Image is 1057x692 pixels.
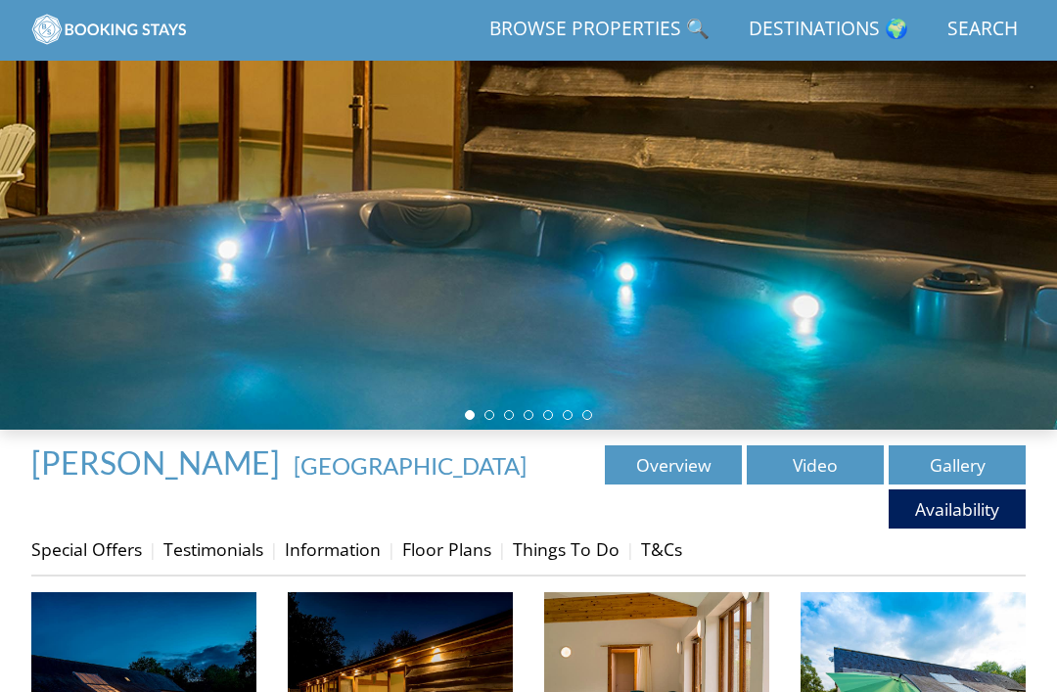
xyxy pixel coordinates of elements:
a: Testimonials [163,537,263,561]
a: Floor Plans [402,537,491,561]
a: Gallery [889,445,1026,484]
span: - [286,451,527,480]
a: Special Offers [31,537,142,561]
a: Things To Do [513,537,620,561]
a: Overview [605,445,742,484]
a: Information [285,537,381,561]
a: T&Cs [641,537,682,561]
a: [PERSON_NAME] [31,443,286,482]
a: Availability [889,489,1026,529]
a: Destinations 🌍 [741,8,916,52]
a: Browse Properties 🔍 [482,8,717,52]
a: Search [940,8,1026,52]
span: [PERSON_NAME] [31,443,280,482]
a: Video [747,445,884,484]
img: BookingStays [31,10,188,49]
a: [GEOGRAPHIC_DATA] [294,451,527,480]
